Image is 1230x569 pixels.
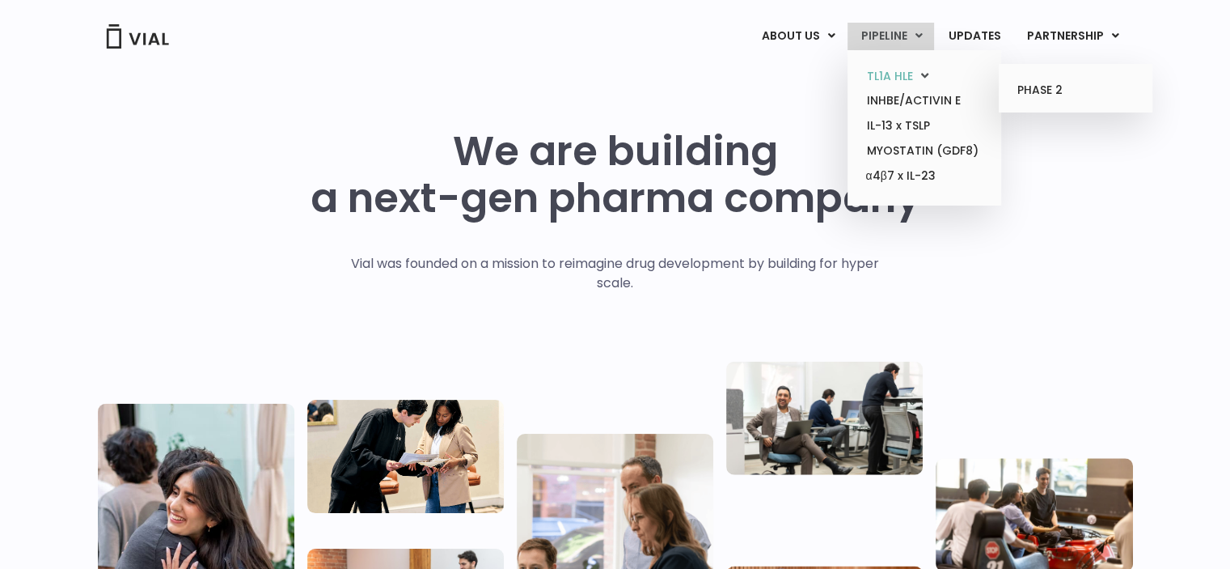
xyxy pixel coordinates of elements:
[935,23,1012,50] a: UPDATES
[726,361,923,474] img: Three people working in an office
[853,64,995,89] a: TL1A HLEMenu Toggle
[334,254,896,293] p: Vial was founded on a mission to reimagine drug development by building for hyper scale.
[853,113,995,138] a: IL-13 x TSLP
[853,163,995,189] a: α4β7 x IL-23
[853,138,995,163] a: MYOSTATIN (GDF8)
[1004,78,1146,104] a: PHASE 2
[307,400,504,513] img: Two people looking at a paper talking.
[105,24,170,49] img: Vial Logo
[853,88,995,113] a: INHBE/ACTIVIN E
[1013,23,1131,50] a: PARTNERSHIPMenu Toggle
[311,128,920,222] h1: We are building a next-gen pharma company
[748,23,847,50] a: ABOUT USMenu Toggle
[847,23,934,50] a: PIPELINEMenu Toggle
